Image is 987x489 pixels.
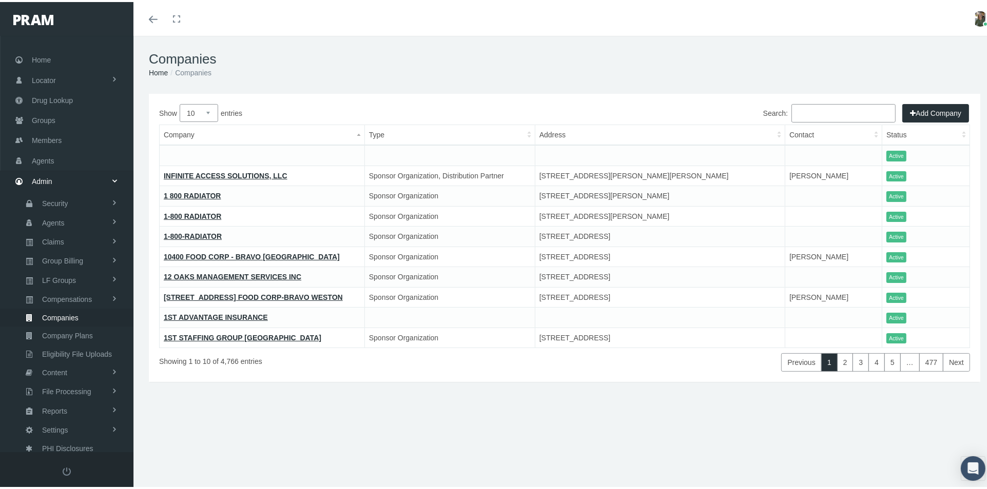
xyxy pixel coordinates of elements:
span: Active [886,331,906,342]
span: Home [32,48,51,68]
span: Active [886,189,906,200]
th: Company: activate to sort column descending [160,123,365,144]
span: File Processing [42,381,91,398]
span: Active [886,291,906,301]
td: [STREET_ADDRESS] [535,244,785,265]
a: 477 [919,351,943,370]
a: Home [149,67,168,75]
span: Active [886,270,906,281]
a: 1 800 RADIATOR [164,190,221,198]
span: Active [886,169,906,180]
span: Group Billing [42,250,83,268]
a: 1-800-RADIATOR [164,230,222,238]
span: Members [32,129,62,148]
span: Settings [42,419,68,437]
span: Compensations [42,289,92,306]
select: Showentries [180,102,218,120]
a: INFINITE ACCESS SOLUTIONS, LLC [164,170,287,178]
td: Sponsor Organization, Distribution Partner [364,164,535,184]
td: Sponsor Organization [364,265,535,286]
td: Sponsor Organization [364,244,535,265]
td: [STREET_ADDRESS][PERSON_NAME] [535,184,785,205]
span: Reports [42,400,67,418]
td: [STREET_ADDRESS] [535,225,785,245]
a: Previous [781,351,821,370]
span: Drug Lookup [32,89,73,108]
span: Admin [32,170,52,189]
span: Companies [42,307,79,324]
td: Sponsor Organization [364,285,535,305]
span: Agents [42,212,65,230]
a: 1-800 RADIATOR [164,210,221,218]
input: Search: [791,102,896,120]
a: 4 [868,351,885,370]
li: Companies [168,65,211,76]
a: 1ST ADVANTAGE INSURANCE [164,311,268,319]
a: 2 [837,351,854,370]
span: Groups [32,109,55,128]
span: Eligibility File Uploads [42,343,112,361]
span: Claims [42,231,64,249]
td: [STREET_ADDRESS][PERSON_NAME] [535,204,785,225]
span: LF Groups [42,270,76,287]
th: Status: activate to sort column ascending [882,123,970,144]
span: Content [42,362,67,379]
td: Sponsor Organization [364,325,535,346]
td: [STREET_ADDRESS] [535,325,785,346]
td: [STREET_ADDRESS] [535,265,785,286]
a: 5 [884,351,901,370]
label: Search: [763,102,896,120]
img: PRAM_20_x_78.png [13,13,53,23]
td: [PERSON_NAME] [785,285,882,305]
span: Active [886,210,906,220]
td: Sponsor Organization [364,204,535,225]
label: Show entries [159,102,565,120]
span: Agents [32,149,54,169]
th: Type: activate to sort column ascending [364,123,535,144]
span: Company Plans [42,325,93,342]
button: Add Company [902,102,969,120]
td: [PERSON_NAME] [785,164,882,184]
h1: Companies [149,49,980,65]
th: Contact: activate to sort column ascending [785,123,882,144]
td: Sponsor Organization [364,184,535,205]
a: … [900,351,920,370]
span: Active [886,250,906,261]
td: [PERSON_NAME] [785,244,882,265]
a: Next [943,351,970,370]
span: Active [886,230,906,240]
span: PHI Disclosures [42,438,93,455]
a: [STREET_ADDRESS] FOOD CORP-BRAVO WESTON [164,291,343,299]
th: Address: activate to sort column ascending [535,123,785,144]
span: Active [886,311,906,321]
td: Sponsor Organization [364,225,535,245]
span: Locator [32,69,56,88]
a: 1 [821,351,838,370]
td: [STREET_ADDRESS] [535,285,785,305]
div: Open Intercom Messenger [961,454,985,479]
span: Active [886,149,906,159]
a: 1ST STAFFING GROUP [GEOGRAPHIC_DATA] [164,332,321,340]
a: 3 [853,351,869,370]
span: Security [42,193,68,210]
a: 12 OAKS MANAGEMENT SERVICES INC [164,271,301,279]
a: 10400 FOOD CORP - BRAVO [GEOGRAPHIC_DATA] [164,251,340,259]
td: [STREET_ADDRESS][PERSON_NAME][PERSON_NAME] [535,164,785,184]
